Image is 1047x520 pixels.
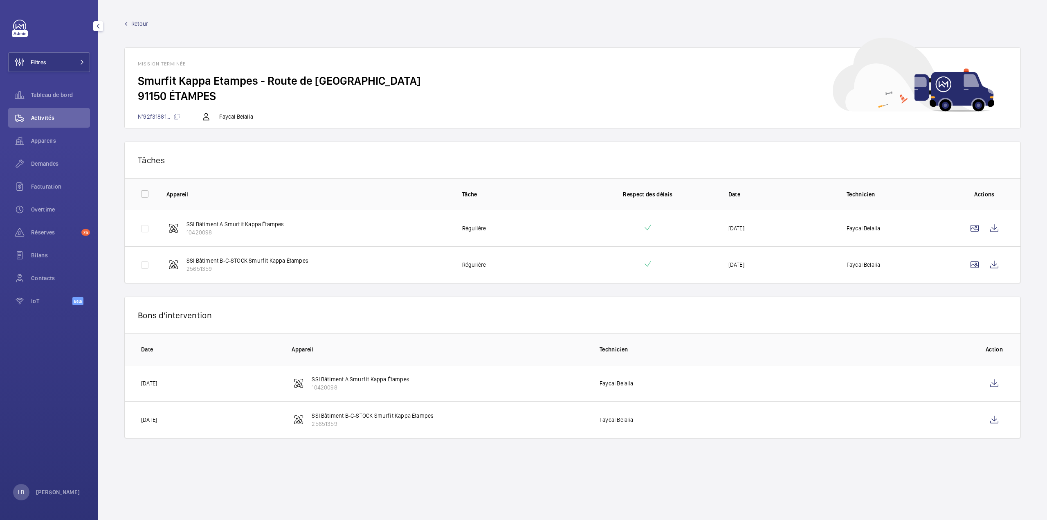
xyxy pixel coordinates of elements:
[965,190,1004,198] p: Actions
[31,274,90,282] span: Contacts
[728,190,834,198] p: Date
[186,228,284,236] p: 10420098
[462,261,486,269] p: Régulière
[166,190,449,198] p: Appareil
[728,224,744,232] p: [DATE]
[312,412,434,420] p: SSI Bâtiment B-C-STOCK Smurfit Kappa Étampes
[219,113,253,121] p: Faycal Belalia
[138,88,1007,104] h2: 91150 ÉTAMPES
[31,137,90,145] span: Appareils
[580,190,715,198] p: Respect des délais
[833,38,994,112] img: car delivery
[292,345,586,353] p: Appareil
[31,160,90,168] span: Demandes
[31,297,72,305] span: IoT
[31,228,78,236] span: Réserves
[141,379,157,387] p: [DATE]
[31,205,90,214] span: Overtime
[984,345,1004,353] p: Action
[138,113,180,120] span: N°92f31881...
[312,420,434,428] p: 25651359
[462,190,567,198] p: Tâche
[72,297,83,305] span: Beta
[186,257,308,265] p: SSI Bâtiment B-C-STOCK Smurfit Kappa Étampes
[728,261,744,269] p: [DATE]
[138,155,1007,165] p: Tâches
[138,73,1007,88] h2: Smurfit Kappa Etampes - Route de [GEOGRAPHIC_DATA]
[81,229,90,236] span: 75
[31,114,90,122] span: Activités
[186,265,308,273] p: 25651359
[31,58,46,66] span: Filtres
[8,52,90,72] button: Filtres
[141,416,157,424] p: [DATE]
[600,379,634,387] p: Faycal Belalia
[847,261,881,269] p: Faycal Belalia
[600,345,971,353] p: Technicien
[169,260,178,270] img: fire_alarm.svg
[169,223,178,233] img: fire_alarm.svg
[36,488,80,496] p: [PERSON_NAME]
[600,416,634,424] p: Faycal Belalia
[847,190,952,198] p: Technicien
[312,375,409,383] p: SSI Bâtiment A Smurfit Kappa Étampes
[131,20,148,28] span: Retour
[31,251,90,259] span: Bilans
[31,91,90,99] span: Tableau de bord
[18,488,24,496] p: LB
[312,383,409,392] p: 10420098
[847,224,881,232] p: Faycal Belalia
[138,310,1007,320] p: Bons d'intervention
[186,220,284,228] p: SSI Bâtiment A Smurfit Kappa Étampes
[294,415,303,425] img: fire_alarm.svg
[462,224,486,232] p: Régulière
[31,182,90,191] span: Facturation
[138,61,1007,67] h1: Mission terminée
[141,345,279,353] p: Date
[294,378,303,388] img: fire_alarm.svg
